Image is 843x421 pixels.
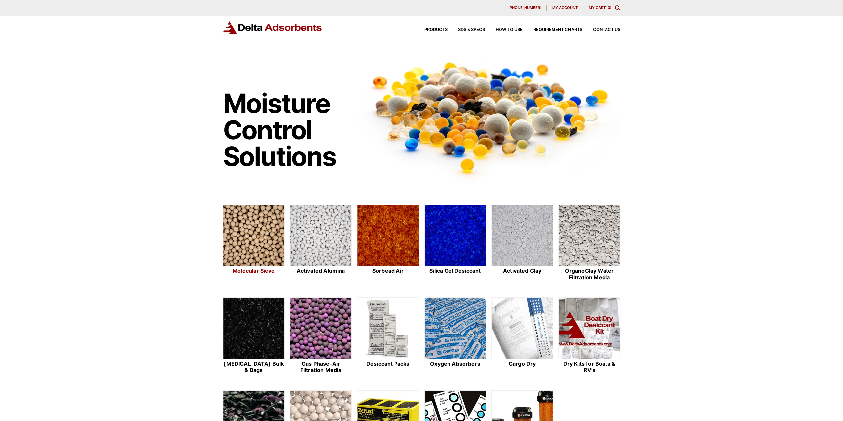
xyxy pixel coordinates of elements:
[607,5,610,10] span: 0
[491,268,553,274] h2: Activated Clay
[491,205,553,282] a: Activated Clay
[424,205,486,282] a: Silica Gel Desiccant
[424,268,486,274] h2: Silica Gel Desiccant
[223,21,322,34] img: Delta Adsorbents
[357,205,419,282] a: Sorbead Air
[357,297,419,374] a: Desiccant Packs
[357,361,419,367] h2: Desiccant Packs
[503,5,547,11] a: [PHONE_NUMBER]
[448,28,485,32] a: SDS & SPECS
[223,361,285,373] h2: [MEDICAL_DATA] Bulk & Bags
[523,28,582,32] a: Requirement Charts
[593,28,620,32] span: Contact Us
[485,28,523,32] a: How to Use
[558,205,620,282] a: OrganoClay Water Filtration Media
[357,50,620,184] img: Image
[290,297,352,374] a: Gas Phase-Air Filtration Media
[558,297,620,374] a: Dry Kits for Boats & RV's
[290,361,352,373] h2: Gas Phase-Air Filtration Media
[615,5,620,11] div: Toggle Modal Content
[588,5,611,10] a: My Cart (0)
[533,28,582,32] span: Requirement Charts
[414,28,448,32] a: Products
[424,28,448,32] span: Products
[558,361,620,373] h2: Dry Kits for Boats & RV's
[558,268,620,280] h2: OrganoClay Water Filtration Media
[290,205,352,282] a: Activated Alumina
[223,297,285,374] a: [MEDICAL_DATA] Bulk & Bags
[491,361,553,367] h2: Cargo Dry
[290,268,352,274] h2: Activated Alumina
[223,90,351,170] h1: Moisture Control Solutions
[491,297,553,374] a: Cargo Dry
[424,297,486,374] a: Oxygen Absorbers
[547,5,583,11] a: My account
[223,205,285,282] a: Molecular Sieve
[552,6,577,10] span: My account
[508,6,541,10] span: [PHONE_NUMBER]
[223,268,285,274] h2: Molecular Sieve
[496,28,523,32] span: How to Use
[424,361,486,367] h2: Oxygen Absorbers
[582,28,620,32] a: Contact Us
[357,268,419,274] h2: Sorbead Air
[458,28,485,32] span: SDS & SPECS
